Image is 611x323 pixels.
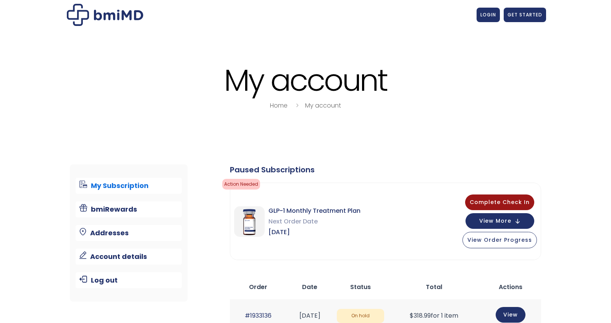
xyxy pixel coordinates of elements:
span: $ [410,311,414,320]
span: On hold [337,309,384,323]
a: View [496,307,525,323]
span: View More [479,219,511,223]
a: Home [270,101,288,110]
button: View More [466,213,534,229]
span: [DATE] [268,227,360,238]
a: Account details [76,249,182,265]
span: GET STARTED [508,11,542,18]
span: Date [302,283,317,291]
img: My account [67,4,143,26]
i: breadcrumbs separator [293,101,301,110]
a: Log out [76,272,182,288]
a: LOGIN [477,8,500,22]
a: bmiRewards [76,201,182,217]
img: GLP-1 Monthly Treatment Plan [234,206,265,237]
span: Status [350,283,371,291]
span: GLP-1 Monthly Treatment Plan [268,206,360,216]
span: LOGIN [480,11,496,18]
h1: My account [65,64,546,96]
button: Complete Check In [465,194,534,210]
span: Next Order Date [268,216,360,227]
nav: Account pages [70,164,188,302]
span: Order [249,283,267,291]
span: 318.99 [410,311,431,320]
div: Paused Subscriptions [230,164,541,175]
span: Total [426,283,442,291]
a: My account [305,101,341,110]
span: Action Needed [222,179,260,190]
button: View Order Progress [462,232,537,248]
time: [DATE] [299,311,320,320]
span: Actions [499,283,522,291]
span: Complete Check In [470,198,530,206]
a: #1933136 [245,311,272,320]
a: My Subscription [76,178,182,194]
a: GET STARTED [504,8,546,22]
span: View Order Progress [467,236,532,244]
a: Addresses [76,225,182,241]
